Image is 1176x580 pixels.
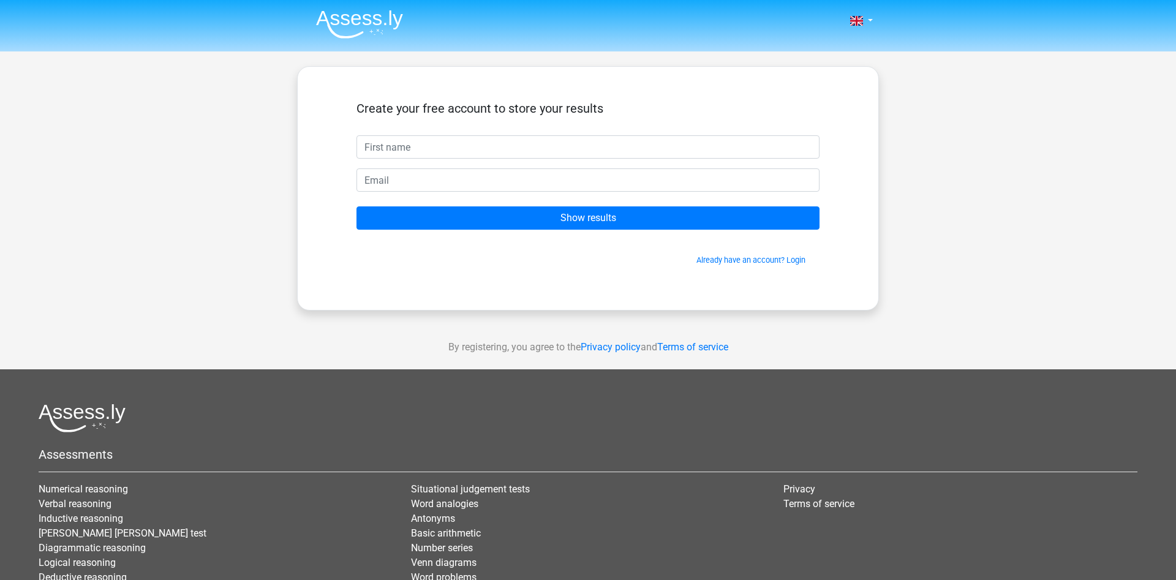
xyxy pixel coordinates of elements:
a: Venn diagrams [411,557,477,568]
a: Basic arithmetic [411,527,481,539]
a: [PERSON_NAME] [PERSON_NAME] test [39,527,206,539]
input: First name [356,135,820,159]
a: Inductive reasoning [39,513,123,524]
input: Show results [356,206,820,230]
img: Assessly [316,10,403,39]
a: Numerical reasoning [39,483,128,495]
a: Privacy [783,483,815,495]
a: Number series [411,542,473,554]
a: Situational judgement tests [411,483,530,495]
h5: Create your free account to store your results [356,101,820,116]
a: Antonyms [411,513,455,524]
a: Terms of service [783,498,854,510]
img: Assessly logo [39,404,126,432]
h5: Assessments [39,447,1137,462]
a: Privacy policy [581,341,641,353]
a: Logical reasoning [39,557,116,568]
a: Terms of service [657,341,728,353]
input: Email [356,168,820,192]
a: Word analogies [411,498,478,510]
a: Verbal reasoning [39,498,111,510]
a: Diagrammatic reasoning [39,542,146,554]
a: Already have an account? Login [696,255,805,265]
